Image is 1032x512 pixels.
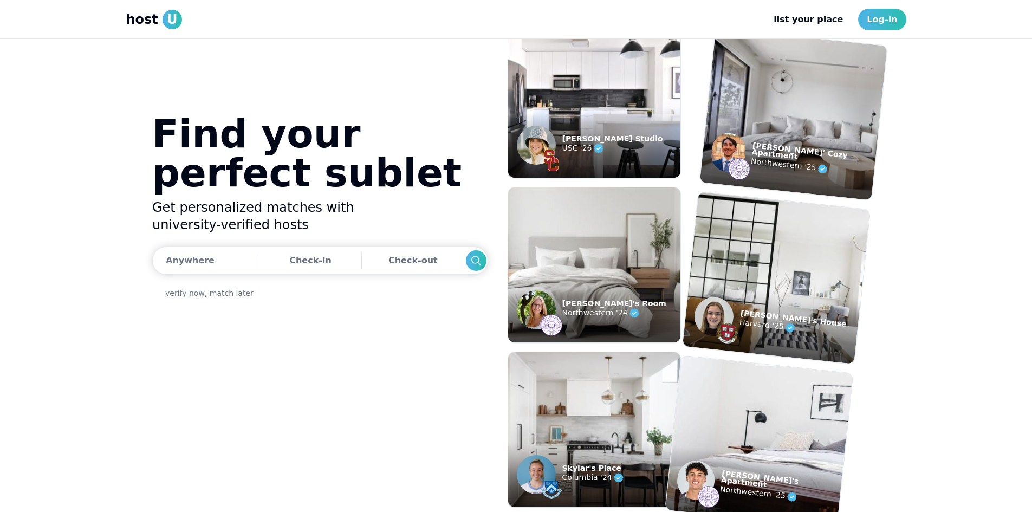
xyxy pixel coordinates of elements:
img: example listing host [541,479,562,501]
img: example listing host [517,455,556,494]
div: Check-out [388,250,437,271]
a: Log-in [858,9,906,30]
img: example listing host [727,157,751,181]
p: USC '26 [562,142,663,155]
nav: Main [765,9,906,30]
p: [PERSON_NAME]'s House [740,309,847,327]
img: example listing host [517,126,556,165]
img: example listing [508,23,680,178]
p: Northwestern '24 [562,307,666,320]
img: example listing host [710,131,747,173]
button: AnywhereCheck-inCheck-outSearch [152,247,488,275]
a: hostU [126,10,182,29]
img: example listing host [541,314,562,336]
img: example listing host [692,295,735,338]
a: verify now, match later [165,288,254,299]
span: host [126,11,158,28]
span: U [163,10,182,29]
img: example listing [682,192,869,364]
img: example listing host [541,150,562,171]
img: example listing host [696,485,720,509]
img: example listing host [715,321,739,345]
div: Check-in [289,250,332,271]
p: Harvard '25 [738,316,846,340]
h1: Find your perfect sublet [152,114,462,192]
p: Skylar's Place [562,465,625,471]
h2: Get personalized matches with university-verified hosts [152,199,488,234]
p: [PERSON_NAME]'s Room [562,300,666,307]
a: list your place [765,9,852,30]
p: [PERSON_NAME]'s Apartment [721,470,841,495]
div: Anywhere [166,250,215,271]
p: [PERSON_NAME]' Cozy Apartment [751,142,875,168]
img: example listing [508,187,680,342]
p: Northwestern '25 [719,483,840,508]
img: example listing host [675,459,716,502]
img: example listing [699,28,887,200]
div: Search [465,250,486,271]
img: example listing [508,352,680,507]
p: [PERSON_NAME] Studio [562,135,663,142]
p: Columbia '24 [562,471,625,484]
img: example listing host [517,290,556,329]
p: Northwestern '25 [750,155,874,181]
